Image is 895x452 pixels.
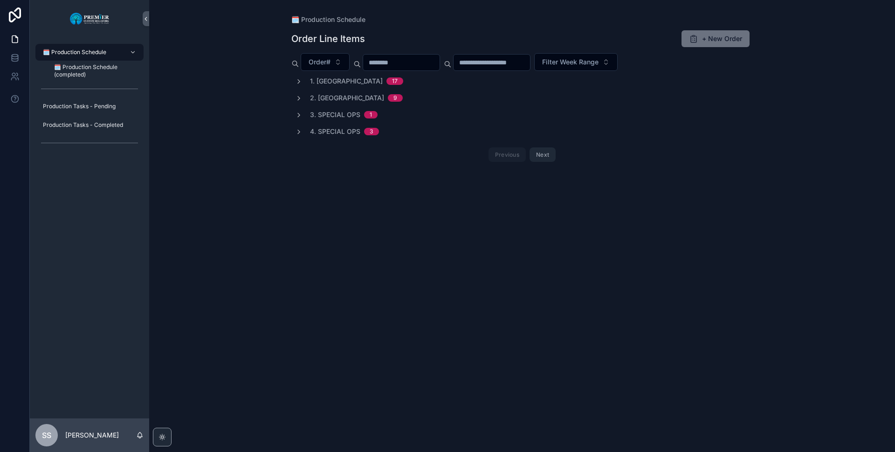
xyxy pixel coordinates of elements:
[370,111,372,118] div: 1
[530,147,556,162] button: Next
[310,76,383,86] span: 1. [GEOGRAPHIC_DATA]
[69,11,110,26] img: App logo
[702,34,742,43] span: + New Order
[393,94,397,102] div: 9
[42,430,51,441] span: SS
[370,128,373,135] div: 3
[47,63,144,79] a: 🗓️ Production Schedule (completed)
[43,49,106,56] span: 🗓️ Production Schedule
[291,32,365,45] h1: Order Line Items
[682,30,750,47] button: + New Order
[43,121,123,129] span: Production Tasks - Completed
[35,98,144,115] a: Production Tasks - Pending
[35,44,144,61] a: 🗓️ Production Schedule
[542,57,599,67] span: Filter Week Range
[534,53,618,71] button: Select Button
[54,63,134,78] span: 🗓️ Production Schedule (completed)
[291,15,365,24] a: 🗓️ Production Schedule
[309,57,330,67] span: Order#
[310,110,360,119] span: 3. Special Ops
[310,93,384,103] span: 2. [GEOGRAPHIC_DATA]
[43,103,116,110] span: Production Tasks - Pending
[392,77,398,85] div: 17
[301,53,350,71] button: Select Button
[310,127,360,136] span: 4. Special Ops
[65,431,119,440] p: [PERSON_NAME]
[35,117,144,133] a: Production Tasks - Completed
[30,37,149,162] div: scrollable content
